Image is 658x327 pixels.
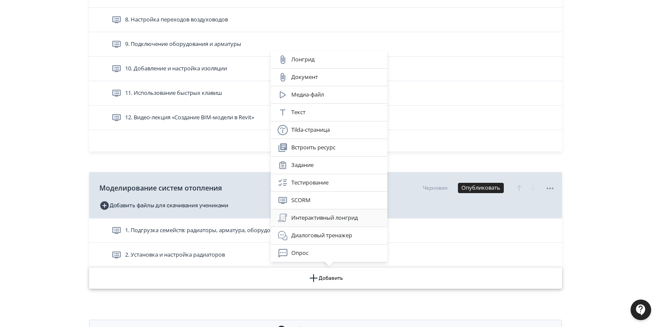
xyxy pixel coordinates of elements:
[278,125,380,135] div: Tilda-страница
[278,195,380,206] div: SCORM
[278,72,380,82] div: Документ
[278,160,380,170] div: Задание
[278,90,380,100] div: Медиа-файл
[278,54,380,65] div: Лонгрид
[278,178,380,188] div: Тестирование
[278,213,380,223] div: Интерактивный лонгрид
[278,142,380,153] div: Встроить ресурс
[278,230,380,241] div: Диалоговый тренажер
[278,248,380,258] div: Опрос
[278,107,380,118] div: Текст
